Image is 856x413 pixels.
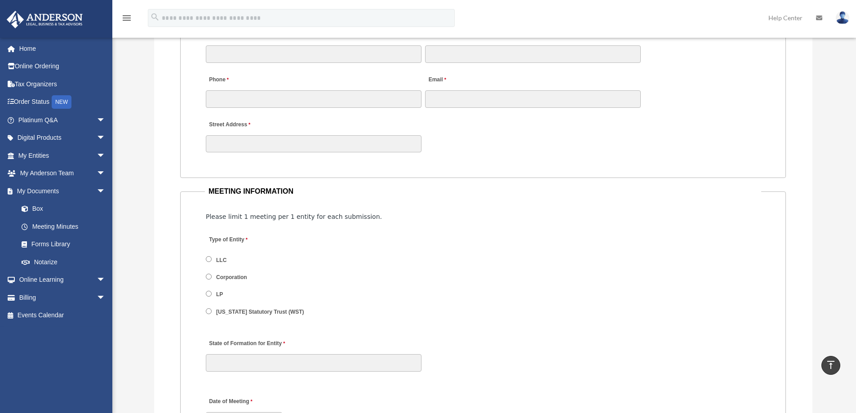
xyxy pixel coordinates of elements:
label: State of Formation for Entity [206,338,287,350]
span: arrow_drop_down [97,164,115,183]
span: arrow_drop_down [97,147,115,165]
i: menu [121,13,132,23]
i: search [150,12,160,22]
label: [US_STATE] Statutory Trust (WST) [213,308,307,316]
div: NEW [52,95,71,109]
a: Events Calendar [6,306,119,324]
label: Phone [206,74,231,86]
a: Tax Organizers [6,75,119,93]
label: LLC [213,256,230,264]
a: Notarize [13,253,119,271]
a: Box [13,200,119,218]
a: vertical_align_top [821,356,840,375]
img: Anderson Advisors Platinum Portal [4,11,85,28]
span: Please limit 1 meeting per 1 entity for each submission. [206,213,382,220]
span: arrow_drop_down [97,129,115,147]
label: LP [213,291,226,299]
a: menu [121,16,132,23]
span: arrow_drop_down [97,111,115,129]
span: arrow_drop_down [97,289,115,307]
i: vertical_align_top [825,360,836,370]
a: My Documentsarrow_drop_down [6,182,119,200]
label: Type of Entity [206,234,291,246]
a: Billingarrow_drop_down [6,289,119,306]
label: Corporation [213,274,250,282]
span: arrow_drop_down [97,182,115,200]
a: Order StatusNEW [6,93,119,111]
a: Online Learningarrow_drop_down [6,271,119,289]
a: Platinum Q&Aarrow_drop_down [6,111,119,129]
a: Home [6,40,119,58]
label: Street Address [206,119,291,131]
legend: MEETING INFORMATION [205,185,761,198]
a: My Anderson Teamarrow_drop_down [6,164,119,182]
span: arrow_drop_down [97,271,115,289]
label: Email [425,74,448,86]
label: Date of Meeting [206,396,291,408]
a: Forms Library [13,235,119,253]
a: Online Ordering [6,58,119,75]
a: Digital Productsarrow_drop_down [6,129,119,147]
a: Meeting Minutes [13,218,115,235]
img: User Pic [836,11,849,24]
a: My Entitiesarrow_drop_down [6,147,119,164]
